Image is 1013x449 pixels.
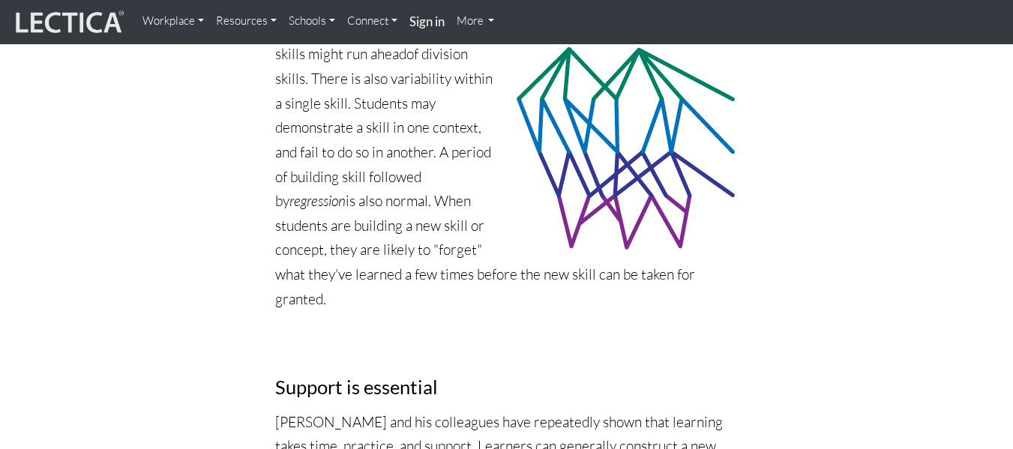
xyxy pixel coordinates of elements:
[409,13,445,29] strong: Sign in
[275,376,738,397] h3: Support is essential
[283,6,341,36] a: Schools
[12,8,124,37] img: lecticalive
[341,6,403,36] a: Connect
[513,42,738,253] img: Developmental web
[136,6,210,36] a: Workplace
[289,192,346,210] i: regression
[403,6,451,38] a: Sign in
[210,6,283,36] a: Resources
[451,6,501,36] a: More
